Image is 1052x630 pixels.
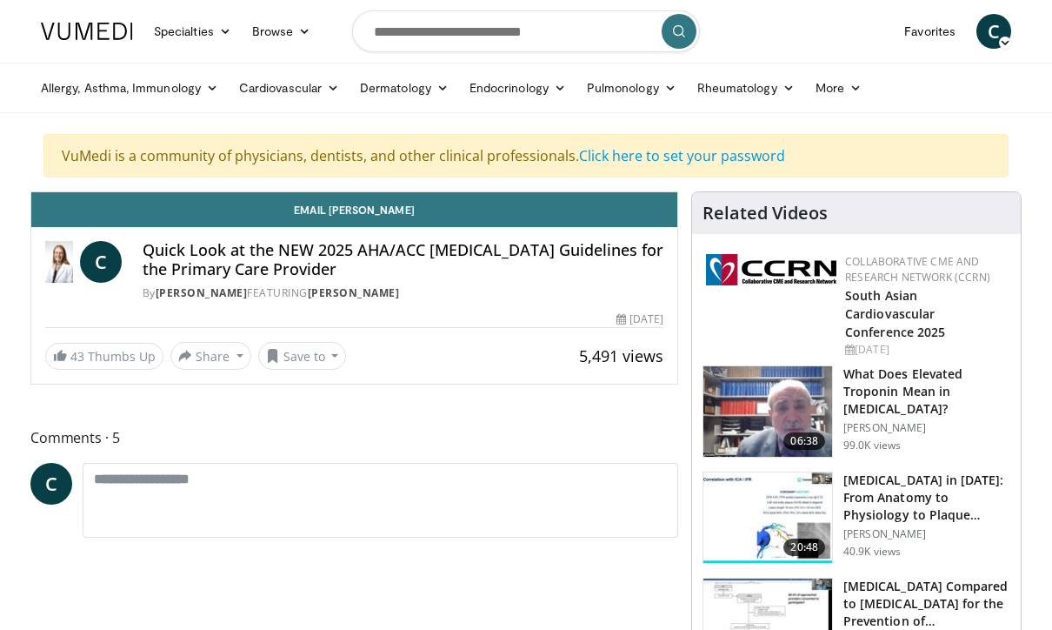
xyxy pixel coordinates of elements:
a: Allergy, Asthma, Immunology [30,70,229,105]
a: South Asian Cardiovascular Conference 2025 [845,287,946,340]
a: Endocrinology [459,70,576,105]
a: C [976,14,1011,49]
a: Pulmonology [576,70,687,105]
p: [PERSON_NAME] [843,421,1010,435]
div: By FEATURING [143,285,663,301]
h3: What Does Elevated Troponin Mean in [MEDICAL_DATA]? [843,365,1010,418]
a: Dermatology [350,70,459,105]
img: 98daf78a-1d22-4ebe-927e-10afe95ffd94.150x105_q85_crop-smart_upscale.jpg [703,366,832,457]
a: Specialties [143,14,242,49]
a: Favorites [894,14,966,49]
p: 99.0K views [843,439,901,452]
div: [DATE] [616,312,663,327]
span: 5,491 views [579,345,663,366]
div: VuMedi is a community of physicians, dentists, and other clinical professionals. [43,134,1009,178]
div: [DATE] [845,342,1007,358]
a: Email [PERSON_NAME] [31,192,677,227]
button: Share [170,342,251,370]
a: Rheumatology [687,70,805,105]
a: Cardiovascular [229,70,350,105]
img: 823da73b-7a00-425d-bb7f-45c8b03b10c3.150x105_q85_crop-smart_upscale.jpg [703,473,832,563]
a: 43 Thumbs Up [45,343,163,370]
a: [PERSON_NAME] [156,285,248,300]
h3: [MEDICAL_DATA] Compared to [MEDICAL_DATA] for the Prevention of… [843,578,1010,630]
a: 06:38 What Does Elevated Troponin Mean in [MEDICAL_DATA]? [PERSON_NAME] 99.0K views [702,365,1010,458]
h3: [MEDICAL_DATA] in [DATE]: From Anatomy to Physiology to Plaque Burden and … [843,472,1010,524]
a: C [30,463,72,505]
img: Dr. Catherine P. Benziger [45,241,73,283]
a: [PERSON_NAME] [308,285,400,300]
img: VuMedi Logo [41,23,133,40]
span: 43 [70,348,84,365]
h4: Quick Look at the NEW 2025 AHA/ACC [MEDICAL_DATA] Guidelines for the Primary Care Provider [143,241,663,278]
img: a04ee3ba-8487-4636-b0fb-5e8d268f3737.png.150x105_q85_autocrop_double_scale_upscale_version-0.2.png [706,254,836,285]
a: 20:48 [MEDICAL_DATA] in [DATE]: From Anatomy to Physiology to Plaque Burden and … [PERSON_NAME] 4... [702,472,1010,564]
input: Search topics, interventions [352,10,700,52]
button: Save to [258,342,347,370]
a: C [80,241,122,283]
p: 40.9K views [843,545,901,559]
p: [PERSON_NAME] [843,527,1010,541]
span: 20:48 [783,539,825,556]
a: Browse [242,14,322,49]
h4: Related Videos [702,203,828,224]
a: More [805,70,872,105]
a: Click here to set your password [579,146,785,165]
a: Collaborative CME and Research Network (CCRN) [845,254,990,285]
span: 06:38 [783,432,825,450]
span: Comments 5 [30,426,678,449]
